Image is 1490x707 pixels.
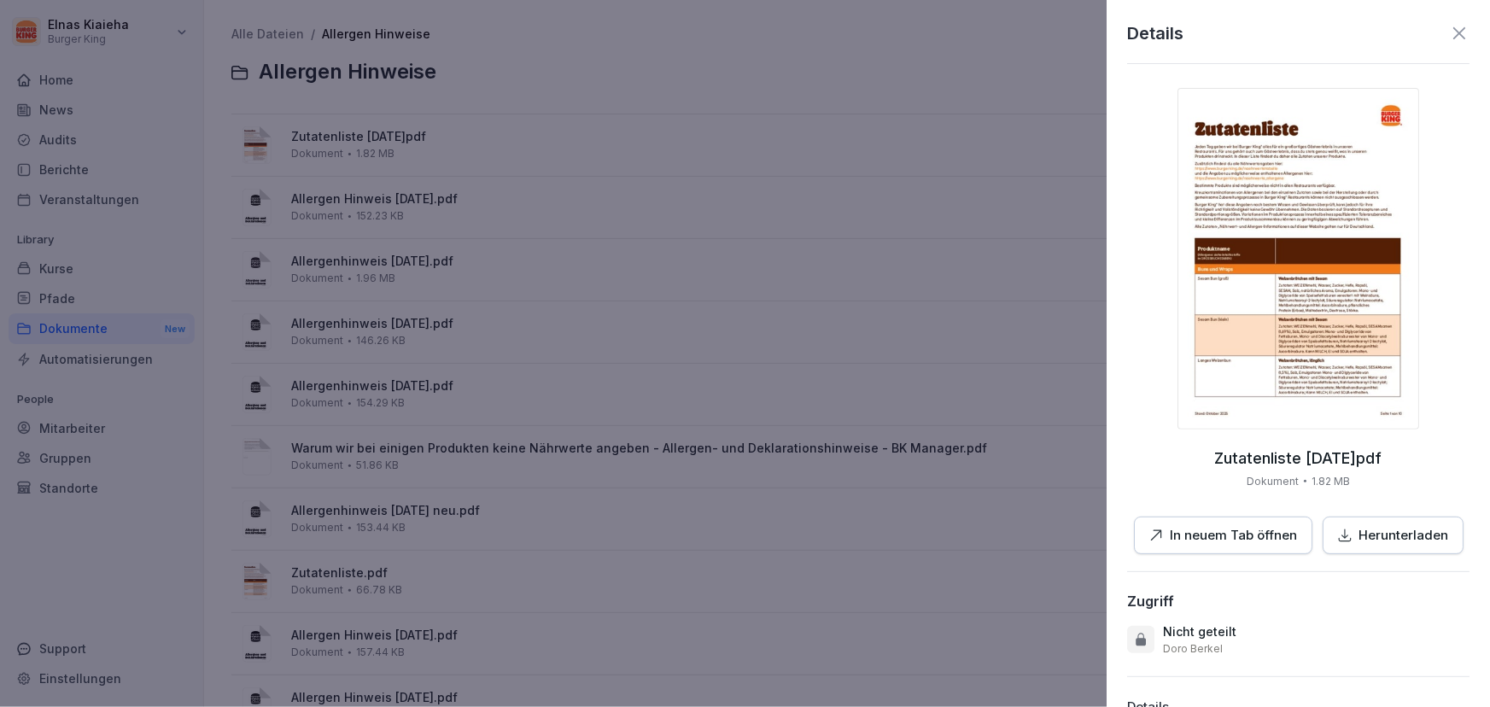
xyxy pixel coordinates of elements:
[1215,450,1382,467] p: Zutatenliste Okt 25.pdf
[1127,20,1183,46] p: Details
[1163,623,1236,640] p: Nicht geteilt
[1163,642,1223,656] p: Doro Berkel
[1323,517,1464,555] button: Herunterladen
[1171,526,1298,546] p: In neuem Tab öffnen
[1177,88,1419,429] img: thumbnail
[1247,474,1299,489] p: Dokument
[1312,474,1350,489] p: 1.82 MB
[1134,517,1312,555] button: In neuem Tab öffnen
[1359,526,1449,546] p: Herunterladen
[1127,593,1174,610] div: Zugriff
